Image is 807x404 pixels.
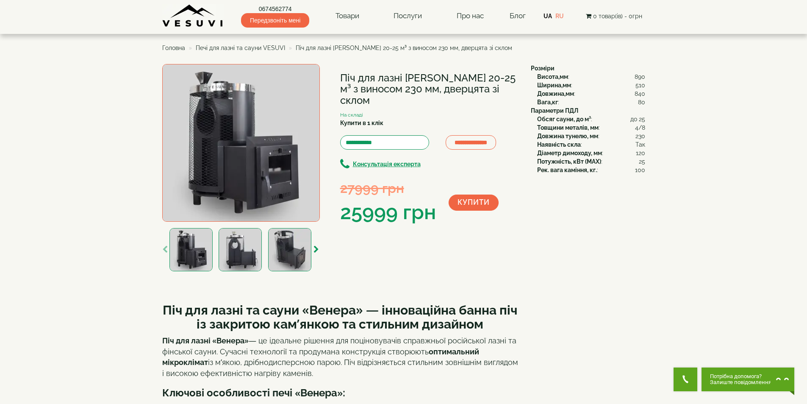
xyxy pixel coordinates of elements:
span: Залиште повідомлення [710,379,771,385]
img: Піч для лазні Venera 20-25 м³ з виносом 230 мм, дверцята зі склом [169,228,213,271]
div: : [537,140,645,149]
label: Купити в 1 клік [340,119,383,127]
span: 890 [635,72,645,81]
div: : [537,89,645,98]
div: : [537,157,645,166]
a: UA [544,13,552,20]
span: Потрібна допомога? [710,373,771,379]
strong: Ключові особливості печі «Венера»: [162,387,345,399]
div: : [537,98,645,106]
span: Так [635,140,645,149]
button: 0 товар(ів) - 0грн [583,11,645,21]
span: 510 [635,81,645,89]
small: На складі [340,112,363,118]
span: 100 [635,166,645,174]
button: Get Call button [674,368,697,391]
b: Консультація експерта [353,161,421,167]
strong: Піч для лазні та сауни «Венера» — інноваційна банна піч із закритою кам’янкою та стильним дизайном [163,303,517,332]
div: : [537,123,645,132]
b: Розміри [531,65,555,72]
div: : [537,115,645,123]
span: Передзвоніть мені [241,13,309,28]
span: 0 товар(ів) - 0грн [593,13,642,20]
span: Піч для лазні [PERSON_NAME] 20-25 м³ з виносом 230 мм, дверцята зі склом [296,45,512,51]
span: 840 [635,89,645,98]
span: 230 [635,132,645,140]
b: Довжина тунелю, мм [537,133,598,139]
img: Піч для лазні Venera 20-25 м³ з виносом 230 мм, дверцята зі склом [219,228,262,271]
a: Послуги [385,6,430,26]
a: RU [555,13,564,20]
div: 25999 грн [340,198,436,227]
img: Піч для лазні Venera 20-25 м³ з виносом 230 мм, дверцята зі склом [162,64,320,222]
div: : [537,166,645,174]
button: Chat button [702,368,794,391]
b: Наявність скла [537,141,581,148]
b: Потужність, кВт (MAX) [537,158,601,165]
div: : [537,149,645,157]
b: Параметри ПДЛ [531,107,578,114]
a: Блог [510,11,526,20]
div: : [537,72,645,81]
strong: Піч для лазні «Венера» [162,336,249,345]
div: : [537,81,645,89]
b: Товщини металів, мм [537,124,599,131]
img: Піч для лазні Venera 20-25 м³ з виносом 230 мм, дверцята зі склом [268,228,311,271]
b: Ширина,мм [537,82,571,89]
b: Висота,мм [537,73,568,80]
a: Товари [327,6,368,26]
span: 120 [636,149,645,157]
span: 25 [639,157,645,166]
span: до 25 [630,115,645,123]
b: Вага,кг [537,99,558,106]
b: Діаметр димоходу, мм [537,150,602,156]
span: 4/8 [635,123,645,132]
div: 27999 грн [340,178,436,198]
b: Обсяг сауни, до м³ [537,116,591,123]
a: Печі для лазні та сауни VESUVI [196,45,285,51]
h1: Піч для лазні [PERSON_NAME] 20-25 м³ з виносом 230 мм, дверцята зі склом [340,72,518,106]
button: Купити [449,195,499,211]
a: Головна [162,45,185,51]
b: Рек. вага каміння, кг. [537,167,597,173]
p: — це ідеальне рішення для поціновувачів справжньої російської лазні та фінської сауни. Сучасні те... [162,335,518,379]
a: Про нас [448,6,492,26]
span: 80 [638,98,645,106]
img: Завод VESUVI [162,4,224,28]
b: Довжина,мм [537,90,574,97]
div: : [537,132,645,140]
a: 0674562774 [241,5,309,13]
